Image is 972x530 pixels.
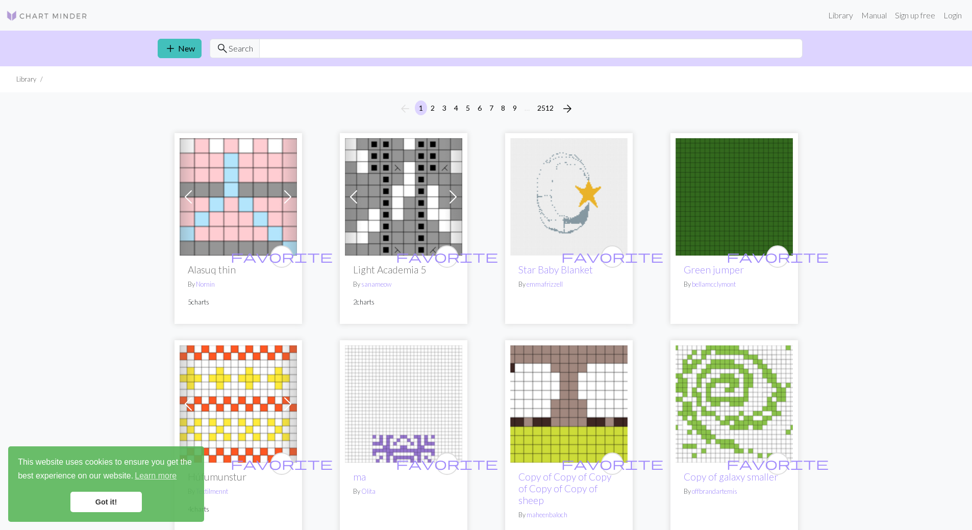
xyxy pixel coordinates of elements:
[497,100,509,115] button: 8
[16,74,36,84] li: Library
[361,280,391,288] a: sanameow
[188,264,289,275] h2: Alasuq thin
[396,248,498,264] span: favorite
[270,452,293,475] button: favourite
[6,10,88,22] img: Logo
[395,100,578,117] nav: Page navigation
[727,453,829,474] i: favourite
[353,471,366,483] a: ma
[510,345,628,463] img: sheep
[270,245,293,268] button: favourite
[231,248,333,264] span: favorite
[557,100,578,117] button: Next
[561,103,574,115] i: Next
[561,246,663,267] i: favourite
[518,264,593,275] a: Star Baby Blanket
[727,248,829,264] span: favorite
[188,280,289,289] p: By
[561,456,663,471] span: favorite
[180,138,297,256] img: Chart A
[684,487,785,496] p: By
[180,398,297,408] a: Húfumunstur
[450,100,462,115] button: 4
[396,246,498,267] i: favourite
[158,39,202,58] a: New
[231,456,333,471] span: favorite
[133,468,178,484] a: learn more about cookies
[353,280,454,289] p: By
[601,245,624,268] button: favourite
[518,280,619,289] p: By
[231,246,333,267] i: favourite
[18,456,194,484] span: This website uses cookies to ensure you get the best experience on our website.
[766,245,789,268] button: favourite
[415,100,427,115] button: 1
[196,487,228,495] a: Textilmennt
[462,100,474,115] button: 5
[727,456,829,471] span: favorite
[824,5,857,26] a: Library
[939,5,966,26] a: Login
[188,297,289,307] p: 5 charts
[527,280,563,288] a: emmafrizzell
[692,487,737,495] a: offbrandartemis
[196,280,215,288] a: Nornin
[601,452,624,475] button: favourite
[510,138,628,256] img: Star Baby Blanket
[345,345,462,463] img: ma
[510,191,628,200] a: Star Baby Blanket
[891,5,939,26] a: Sign up free
[180,191,297,200] a: Chart A
[353,487,454,496] p: By
[692,280,736,288] a: bellamcclymont
[438,100,451,115] button: 3
[518,471,611,506] a: Copy of Copy of Copy of Copy of Copy of sheep
[527,511,567,519] a: maheenbaloch
[561,248,663,264] span: favorite
[766,452,789,475] button: favourite
[857,5,891,26] a: Manual
[727,246,829,267] i: favourite
[396,456,498,471] span: favorite
[345,191,462,200] a: Light Academia 5
[361,487,376,495] a: Olita
[353,264,454,275] h2: Light Academia 5
[436,245,458,268] button: favourite
[676,138,793,256] img: Green jumper
[510,398,628,408] a: sheep
[188,471,289,483] h2: Húfumunstur
[676,345,793,463] img: galaxy smaller
[518,510,619,520] p: By
[231,453,333,474] i: favourite
[676,191,793,200] a: Green jumper
[188,504,289,514] p: 4 charts
[427,100,439,115] button: 2
[345,138,462,256] img: Light Academia 5
[229,42,253,55] span: Search
[180,345,297,463] img: Húfumunstur
[164,41,177,56] span: add
[561,453,663,474] i: favourite
[396,453,498,474] i: favourite
[509,100,521,115] button: 9
[353,297,454,307] p: 2 charts
[684,264,744,275] a: Green jumper
[485,100,497,115] button: 7
[188,487,289,496] p: By
[561,102,574,116] span: arrow_forward
[345,398,462,408] a: ma
[533,100,558,115] button: 2512
[684,280,785,289] p: By
[8,446,204,522] div: cookieconsent
[684,471,778,483] a: Copy of galaxy smaller
[70,492,142,512] a: dismiss cookie message
[676,398,793,408] a: galaxy smaller
[436,452,458,475] button: favourite
[473,100,486,115] button: 6
[216,41,229,56] span: search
